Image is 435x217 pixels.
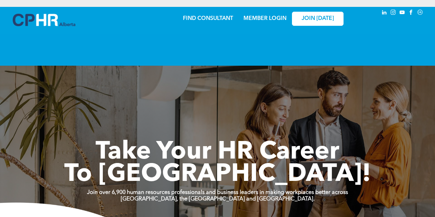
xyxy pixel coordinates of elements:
a: linkedin [381,9,388,18]
a: instagram [390,9,397,18]
strong: Join over 6,900 human resources professionals and business leaders in making workplaces better ac... [87,190,348,195]
span: Take Your HR Career [96,140,339,165]
a: youtube [399,9,406,18]
img: A blue and white logo for cp alberta [13,14,75,26]
a: JOIN [DATE] [292,12,344,26]
span: JOIN [DATE] [302,15,334,22]
span: To [GEOGRAPHIC_DATA]! [64,162,371,187]
a: MEMBER LOGIN [243,16,286,21]
a: facebook [407,9,415,18]
a: FIND CONSULTANT [183,16,233,21]
a: Social network [416,9,424,18]
strong: [GEOGRAPHIC_DATA], the [GEOGRAPHIC_DATA] and [GEOGRAPHIC_DATA]. [121,196,315,202]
